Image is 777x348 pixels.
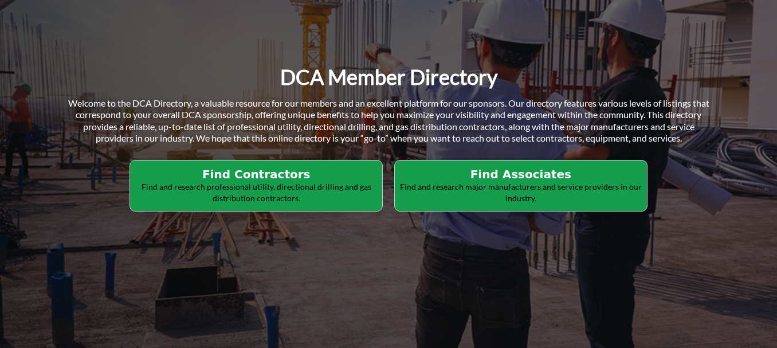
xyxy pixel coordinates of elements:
p: Find and research professional utility, directional drilling and gas distribution contractors. [134,181,379,204]
h2: Find Contractors [134,167,379,181]
button: Find Contractors Find and research professional utility, directional drilling and gas distributio... [129,160,383,212]
p: Find and research major manufacturers and service providers in our industry. [398,181,643,204]
span: Welcome to the DCA Directory, a valuable resource for our members and an excellent platform for o... [68,97,709,144]
h2: Find Associates [398,167,643,181]
h1: DCA Member Directory [280,64,497,91]
button: Find Associates Find and research major manufacturers and service providers in our industry. [394,160,647,212]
